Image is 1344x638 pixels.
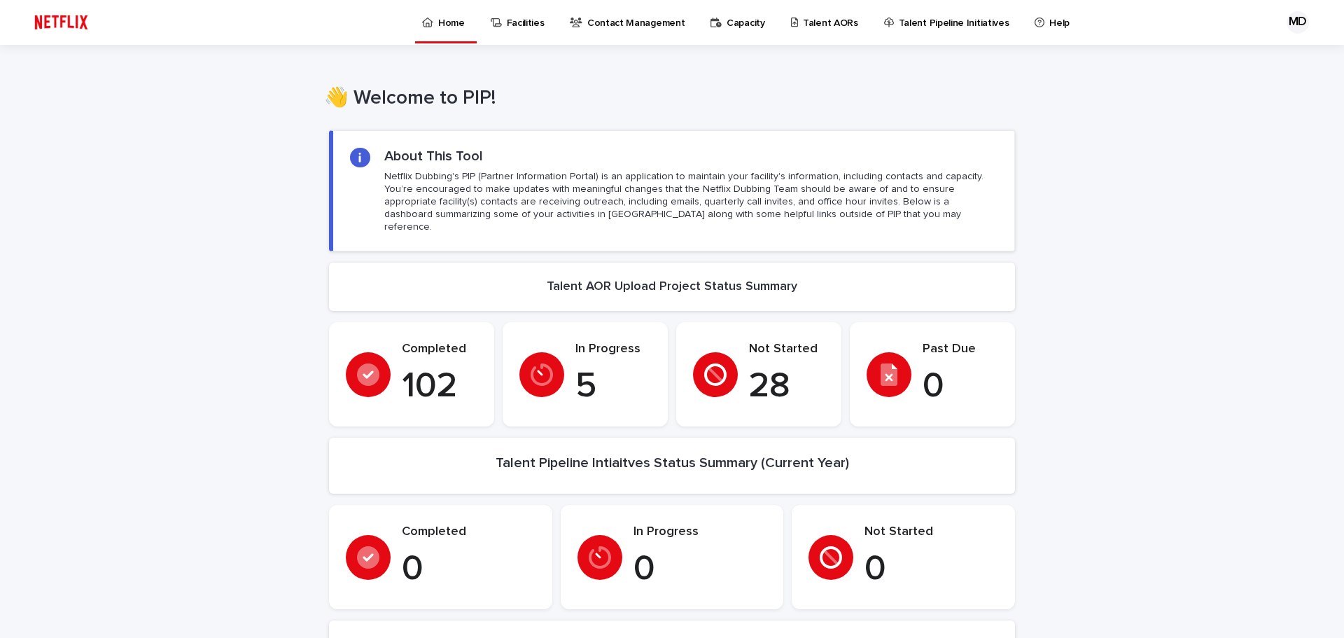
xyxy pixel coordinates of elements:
[923,342,998,357] p: Past Due
[633,525,767,540] p: In Progress
[1287,11,1309,34] div: MD
[402,342,477,357] p: Completed
[864,525,998,540] p: Not Started
[923,366,998,408] p: 0
[402,548,535,590] p: 0
[496,455,849,471] h2: Talent Pipeline Intiaitves Status Summary (Current Year)
[28,8,94,36] img: ifQbXi3ZQGMSEF7WDB7W
[633,548,767,590] p: 0
[864,548,998,590] p: 0
[575,366,651,408] p: 5
[749,366,825,408] p: 28
[384,170,997,234] p: Netflix Dubbing's PIP (Partner Information Portal) is an application to maintain your facility's ...
[402,525,535,540] p: Completed
[402,366,477,408] p: 102
[324,87,1010,111] h1: 👋 Welcome to PIP!
[749,342,825,357] p: Not Started
[547,279,797,295] h2: Talent AOR Upload Project Status Summary
[384,148,483,165] h2: About This Tool
[575,342,651,357] p: In Progress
